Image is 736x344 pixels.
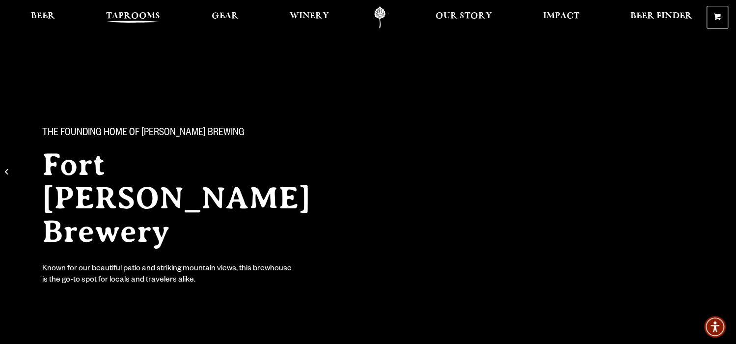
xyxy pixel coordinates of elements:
span: Our Story [435,12,491,20]
span: Beer [31,12,55,20]
a: Impact [537,6,586,29]
span: Taprooms [106,12,160,20]
a: Taprooms [100,6,166,29]
a: Our Story [429,6,498,29]
a: Beer [25,6,61,29]
span: Beer Finder [630,12,692,20]
span: Winery [290,12,329,20]
h2: Fort [PERSON_NAME] Brewery [42,148,349,248]
span: Gear [211,12,238,20]
span: Impact [543,12,579,20]
a: Beer Finder [624,6,699,29]
a: Gear [205,6,245,29]
div: Known for our beautiful patio and striking mountain views, this brewhouse is the go-to spot for l... [42,264,294,287]
span: The Founding Home of [PERSON_NAME] Brewing [42,127,245,140]
div: Accessibility Menu [704,316,726,338]
a: Odell Home [361,6,398,29]
a: Winery [283,6,335,29]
